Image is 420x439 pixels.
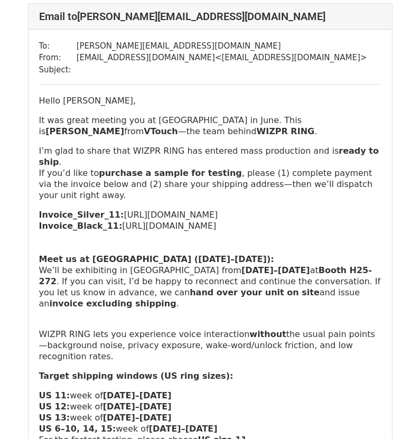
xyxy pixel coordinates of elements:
strong: without [249,329,286,339]
strong: Target shipping windows (US ring sizes): [39,371,234,381]
strong: WIZPR RING [257,126,315,136]
strong: purchase a sample for testing [99,168,241,178]
strong: ready to ship [39,146,379,167]
strong: [DATE]–[DATE] [149,424,218,434]
td: [PERSON_NAME][EMAIL_ADDRESS][DOMAIN_NAME] [77,40,367,52]
p: week of [39,390,381,401]
strong: [DATE]–[DATE] [241,265,310,275]
strong: invoice excluding shipping [49,298,176,309]
h4: Email to [PERSON_NAME][EMAIL_ADDRESS][DOMAIN_NAME] [39,10,381,23]
strong: VTouch [144,126,178,136]
strong: hand over your unit on site [190,287,320,297]
strong: Booth H25-272 [39,265,372,286]
td: To: [39,40,77,52]
strong: Invoice_Black_11: [39,221,123,231]
td: Subject: [39,64,77,76]
strong: [PERSON_NAME] [45,126,124,136]
p: It was great meeting you at [GEOGRAPHIC_DATA] in June. This is from —the team behind . [39,115,381,137]
strong: Invoice_Silver_11: [39,210,124,220]
p: [URL][DOMAIN_NAME] [URL][DOMAIN_NAME] We’ll be exhibiting in [GEOGRAPHIC_DATA] from at . If you c... [39,209,381,320]
strong: [DATE]–[DATE] [103,390,172,400]
p: I’m glad to share that WIZPR RING has entered mass production and is . If you’d like to , please ... [39,145,381,201]
strong: US 11: [39,390,70,400]
strong: [DATE]–[DATE] [103,413,172,423]
td: From: [39,52,77,64]
p: week of [39,423,381,434]
td: [EMAIL_ADDRESS][DOMAIN_NAME] < [EMAIL_ADDRESS][DOMAIN_NAME] > [77,52,367,64]
strong: US 6–10, 14, 15: [39,424,116,434]
strong: US 12: [39,401,70,412]
p: Hello [PERSON_NAME], [39,95,381,106]
p: week of [39,401,381,412]
p: week of [39,412,381,423]
strong: [DATE]–[DATE] [103,401,172,412]
strong: Meet us at [GEOGRAPHIC_DATA] ([DATE]–[DATE]): [39,254,274,264]
strong: US 13: [39,413,70,423]
p: WIZPR RING lets you experience voice interaction the usual pain points—background noise, privacy ... [39,329,381,362]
